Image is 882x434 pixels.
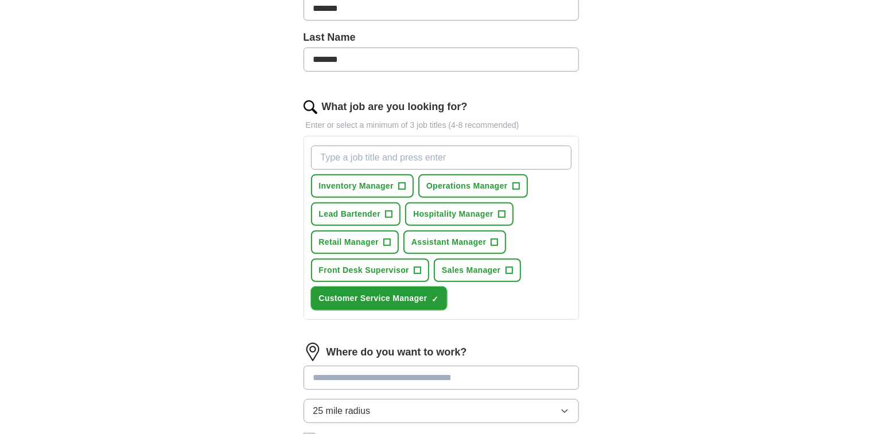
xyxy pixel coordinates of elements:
[319,180,394,192] span: Inventory Manager
[319,292,428,304] span: Customer Service Manager
[403,230,506,254] button: Assistant Manager
[418,174,528,198] button: Operations Manager
[411,236,486,248] span: Assistant Manager
[304,119,579,131] p: Enter or select a minimum of 3 job titles (4-8 recommended)
[442,264,501,276] span: Sales Manager
[434,259,521,282] button: Sales Manager
[413,208,494,220] span: Hospitality Manager
[304,30,579,45] label: Last Name
[311,174,414,198] button: Inventory Manager
[311,230,399,254] button: Retail Manager
[311,202,401,226] button: Lead Bartender
[426,180,508,192] span: Operations Manager
[311,146,572,170] input: Type a job title and press enter
[319,264,410,276] span: Front Desk Supervisor
[319,208,381,220] span: Lead Bartender
[432,295,438,304] span: ✓
[319,236,379,248] span: Retail Manager
[327,345,467,360] label: Where do you want to work?
[313,404,371,418] span: 25 mile radius
[304,100,317,114] img: search.png
[405,202,514,226] button: Hospitality Manager
[304,399,579,423] button: 25 mile radius
[311,287,448,310] button: Customer Service Manager✓
[304,343,322,361] img: location.png
[311,259,430,282] button: Front Desk Supervisor
[322,99,468,115] label: What job are you looking for?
